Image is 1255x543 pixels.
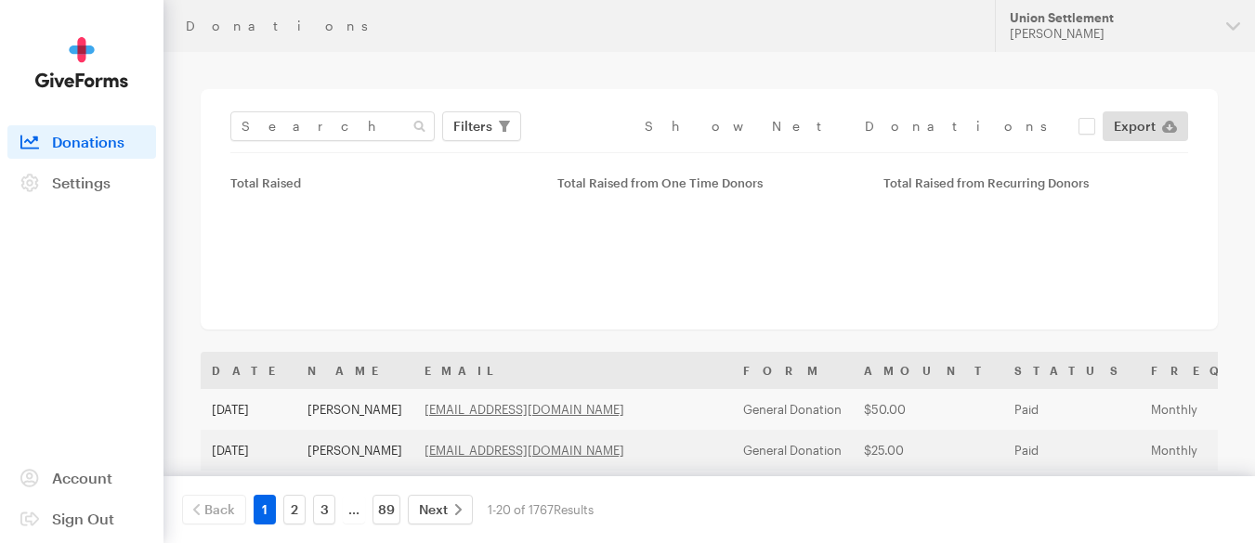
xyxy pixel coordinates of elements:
td: Paid [1003,471,1140,511]
span: Next [419,498,448,521]
td: General Donation [732,430,853,471]
a: Donations [7,125,156,159]
a: Next [408,495,473,524]
td: Paid [1003,389,1140,430]
th: Date [201,352,296,389]
span: Sign Out [52,510,114,527]
th: Form [732,352,853,389]
div: 1-20 of 1767 [488,495,594,524]
button: Filters [442,111,521,141]
th: Email [413,352,732,389]
a: 2 [283,495,306,524]
td: $50.00 [853,389,1003,430]
th: Status [1003,352,1140,389]
td: [DATE] [201,471,296,511]
td: General Donation [732,389,853,430]
td: [PERSON_NAME] [296,430,413,471]
td: [DATE] [201,430,296,471]
td: Paid [1003,430,1140,471]
td: [PERSON_NAME] [296,389,413,430]
span: Filters [453,115,492,137]
a: 3 [313,495,335,524]
td: General Donation [732,471,853,511]
span: Export [1114,115,1156,137]
td: $25.00 [853,430,1003,471]
a: Account [7,461,156,495]
input: Search Name & Email [230,111,435,141]
a: Sign Out [7,502,156,536]
div: Union Settlement [1010,10,1211,26]
span: Account [52,469,112,486]
a: 89 [373,495,400,524]
span: Donations [52,133,124,150]
td: [PERSON_NAME] [296,471,413,511]
a: Export [1103,111,1188,141]
th: Name [296,352,413,389]
a: [EMAIL_ADDRESS][DOMAIN_NAME] [425,443,624,458]
img: GiveForms [35,37,128,88]
div: Total Raised from One Time Donors [557,175,862,190]
th: Amount [853,352,1003,389]
div: Total Raised [230,175,535,190]
a: [EMAIL_ADDRESS][DOMAIN_NAME] [425,402,624,417]
a: Settings [7,166,156,200]
div: Total Raised from Recurring Donors [883,175,1188,190]
td: $21.18 [853,471,1003,511]
td: [DATE] [201,389,296,430]
span: Settings [52,174,111,191]
div: [PERSON_NAME] [1010,26,1211,42]
span: Results [554,502,594,517]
